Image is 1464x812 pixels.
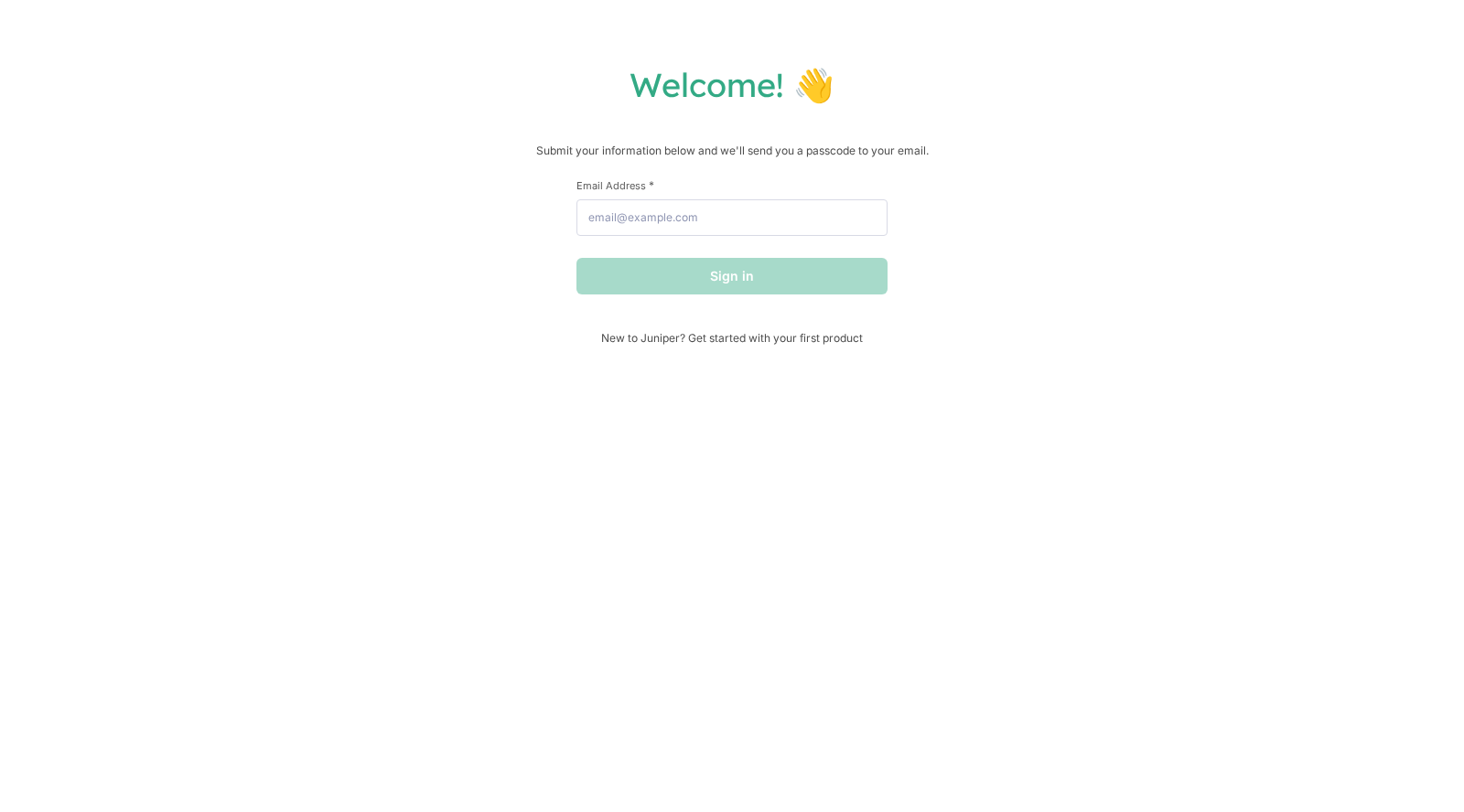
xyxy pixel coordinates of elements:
[18,142,1446,160] p: Submit your information below and we'll send you a passcode to your email.
[576,331,888,345] span: New to Juniper? Get started with your first product
[18,64,1446,105] h1: Welcome! 👋
[576,178,888,192] label: Email Address
[649,178,654,192] span: This field is required.
[576,199,888,236] input: email@example.com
